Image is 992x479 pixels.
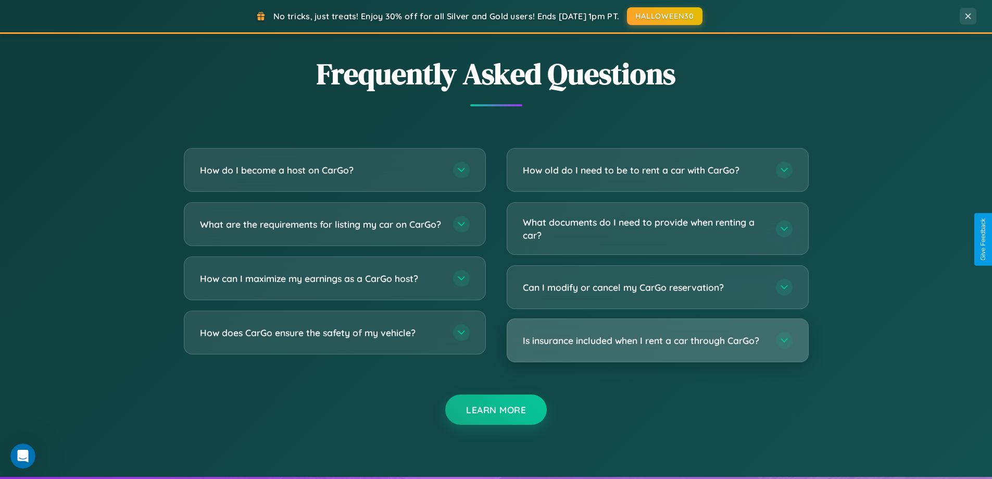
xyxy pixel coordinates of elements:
[200,164,443,177] h3: How do I become a host on CarGo?
[523,216,765,241] h3: What documents do I need to provide when renting a car?
[627,7,702,25] button: HALLOWEEN30
[200,272,443,285] h3: How can I maximize my earnings as a CarGo host?
[200,218,443,231] h3: What are the requirements for listing my car on CarGo?
[980,218,987,261] div: Give Feedback
[523,334,765,347] h3: Is insurance included when I rent a car through CarGo?
[273,11,619,21] span: No tricks, just treats! Enjoy 30% off for all Silver and Gold users! Ends [DATE] 1pm PT.
[445,395,547,425] button: Learn More
[184,54,809,94] h2: Frequently Asked Questions
[523,164,765,177] h3: How old do I need to be to rent a car with CarGo?
[200,326,443,339] h3: How does CarGo ensure the safety of my vehicle?
[523,281,765,294] h3: Can I modify or cancel my CarGo reservation?
[10,444,35,469] iframe: Intercom live chat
